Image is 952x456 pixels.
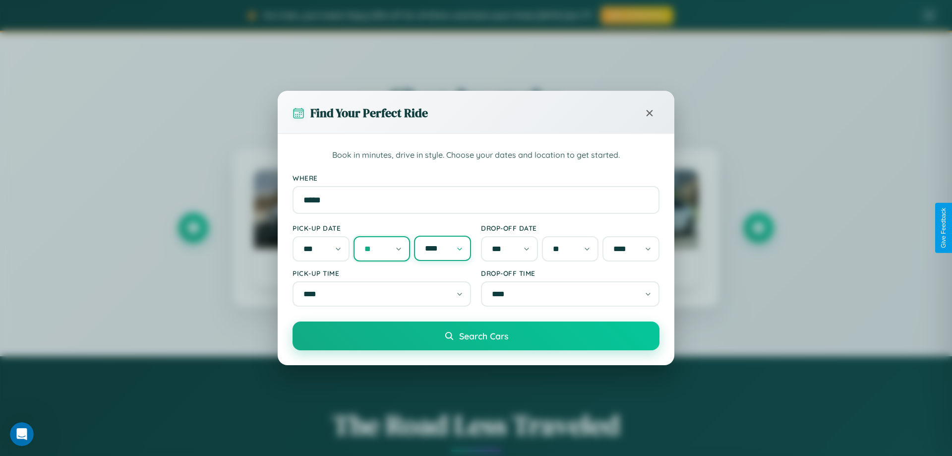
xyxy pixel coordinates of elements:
label: Where [293,174,659,182]
span: Search Cars [459,330,508,341]
label: Drop-off Time [481,269,659,277]
label: Pick-up Time [293,269,471,277]
label: Drop-off Date [481,224,659,232]
p: Book in minutes, drive in style. Choose your dates and location to get started. [293,149,659,162]
h3: Find Your Perfect Ride [310,105,428,121]
label: Pick-up Date [293,224,471,232]
button: Search Cars [293,322,659,350]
